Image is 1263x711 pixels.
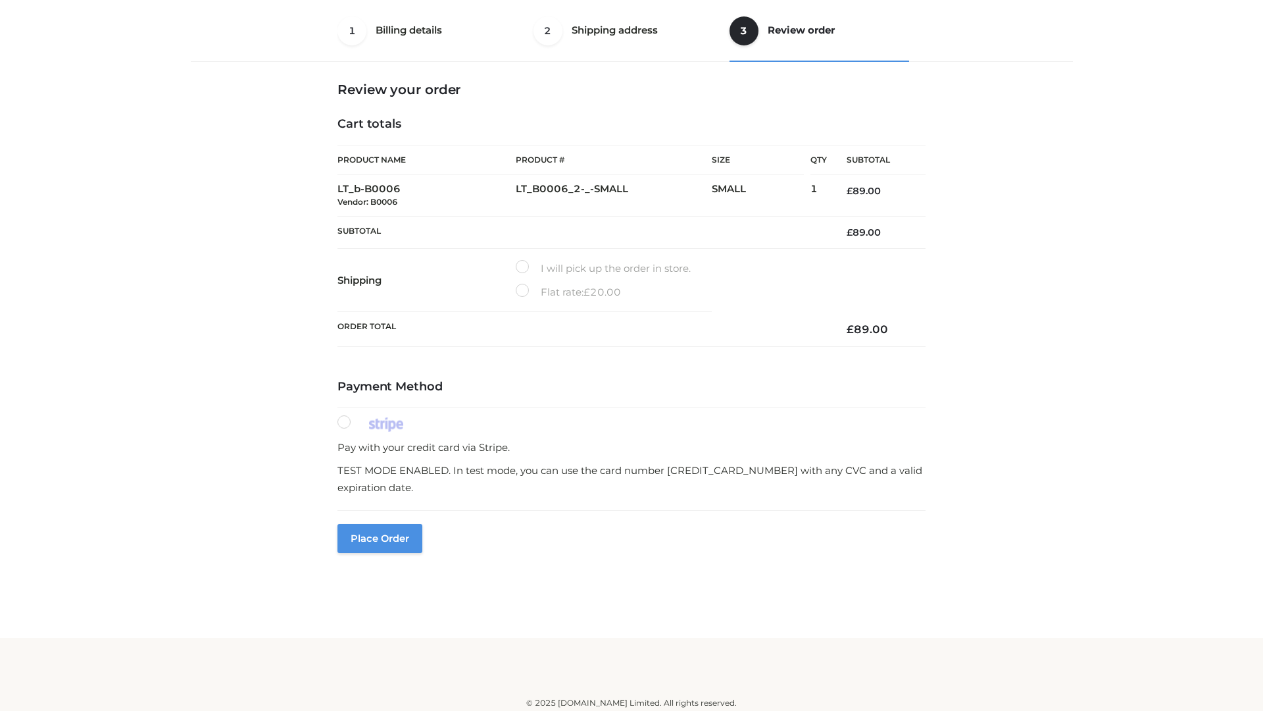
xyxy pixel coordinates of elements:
span: £ [847,226,853,238]
h4: Cart totals [337,117,926,132]
th: Product # [516,145,712,175]
label: Flat rate: [516,284,621,301]
bdi: 89.00 [847,226,881,238]
span: £ [847,185,853,197]
bdi: 89.00 [847,323,888,336]
bdi: 20.00 [583,286,621,298]
span: £ [847,323,854,336]
label: I will pick up the order in store. [516,260,691,277]
bdi: 89.00 [847,185,881,197]
td: LT_B0006_2-_-SMALL [516,175,712,217]
th: Qty [810,145,827,175]
span: £ [583,286,590,298]
th: Shipping [337,249,516,312]
button: Place order [337,524,422,553]
h3: Review your order [337,82,926,97]
th: Size [712,145,804,175]
td: LT_b-B0006 [337,175,516,217]
p: Pay with your credit card via Stripe. [337,439,926,456]
td: 1 [810,175,827,217]
th: Subtotal [827,145,926,175]
p: TEST MODE ENABLED. In test mode, you can use the card number [CREDIT_CARD_NUMBER] with any CVC an... [337,462,926,496]
small: Vendor: B0006 [337,197,397,207]
th: Subtotal [337,216,827,248]
td: SMALL [712,175,810,217]
h4: Payment Method [337,380,926,394]
th: Product Name [337,145,516,175]
div: © 2025 [DOMAIN_NAME] Limited. All rights reserved. [195,697,1068,710]
th: Order Total [337,312,827,347]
